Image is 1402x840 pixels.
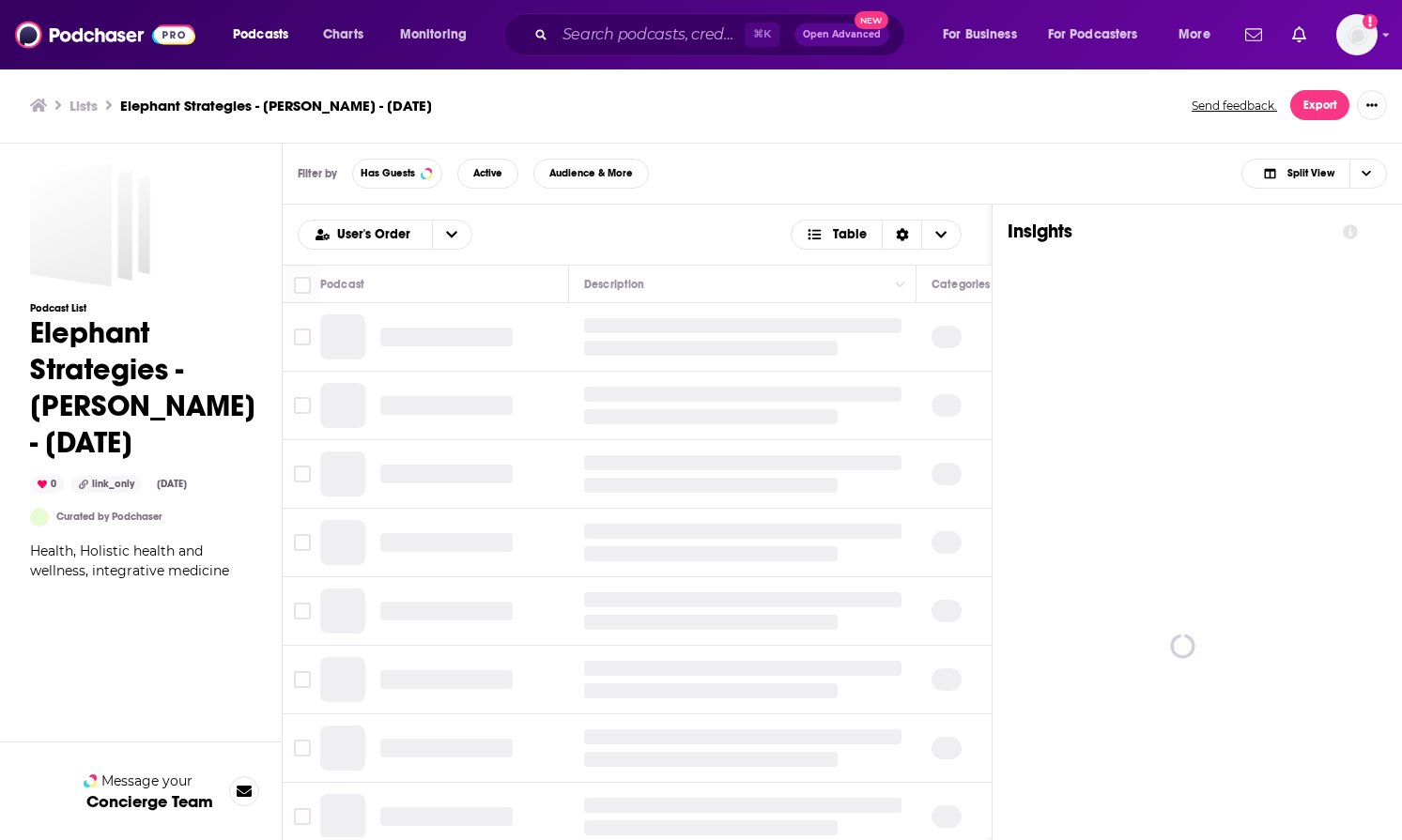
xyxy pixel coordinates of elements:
span: Audience & More [549,168,633,178]
button: open menu [432,221,471,249]
span: Toggle select row [294,466,311,482]
span: Charts [323,22,363,48]
span: Active [473,168,502,178]
button: Column Actions [889,273,912,296]
div: Description [584,273,644,296]
button: Active [457,159,518,189]
button: Show More Button [1357,90,1387,120]
button: open menu [1036,20,1165,50]
button: open menu [220,20,313,50]
span: Toggle select row [294,603,311,619]
span: Toggle select row [294,534,311,551]
button: open menu [299,228,432,241]
div: Search podcasts, credits, & more... [521,13,923,56]
div: Sort Direction [882,221,921,249]
div: [DATE] [149,477,194,492]
h3: Podcast List [30,302,255,314]
button: Choose View [1241,159,1387,189]
button: Show profile menu [1336,14,1378,55]
span: Open Advanced [803,30,881,39]
h1: Insights [1008,220,1328,243]
div: 0 [30,476,64,493]
span: Toggle select row [294,740,311,756]
h3: Elephant Strategies - [PERSON_NAME] - [DATE] [120,97,432,115]
span: Split View [1287,168,1334,178]
span: ⌘ K [745,23,779,47]
button: Has Guests [352,159,442,189]
button: open menu [1165,20,1234,50]
span: Logged in as Gagehuber [1336,14,1378,55]
span: Toggle select row [294,328,311,345]
a: ConnectPod [30,508,49,527]
a: Lists [69,97,98,115]
span: Message your [101,771,193,790]
a: Charts [311,20,375,50]
span: Toggle select row [294,671,311,688]
span: User's Order [337,228,417,241]
svg: Add a profile image [1363,14,1378,29]
a: Show notifications dropdown [1285,19,1314,51]
span: For Podcasters [1048,22,1138,48]
h3: Concierge Team [86,792,213,811]
img: User Profile [1336,14,1378,55]
span: Health, Holistic health and wellness, integrative medicine [30,542,229,579]
div: link_only [71,476,142,493]
a: Show notifications dropdown [1238,19,1270,51]
span: More [1179,22,1210,48]
button: Choose View [791,220,963,250]
button: Open AdvancedNew [794,23,889,46]
h1: Elephant Strategies - [PERSON_NAME] - [DATE] [30,314,255,461]
img: Podchaser - Follow, Share and Rate Podcasts [15,17,195,53]
h2: Choose List sort [298,220,472,250]
span: Toggle select row [294,397,311,414]
a: Curated by Podchaser [56,511,162,523]
button: Audience & More [533,159,649,189]
div: Podcast [320,273,364,296]
span: Podcasts [233,22,288,48]
button: Export [1290,90,1349,120]
span: For Business [943,22,1017,48]
a: Elephant Strategies - Dr. Michael Karfeldt - Oct 9, 2025 [30,163,154,287]
input: Search podcasts, credits, & more... [555,20,745,50]
span: Monitoring [400,22,467,48]
span: Table [833,228,867,241]
span: Has Guests [361,168,415,178]
span: New [855,11,888,29]
button: open menu [387,20,491,50]
button: Send feedback. [1186,98,1283,114]
h3: Filter by [298,167,337,180]
button: open menu [930,20,1040,50]
div: Categories [932,273,990,296]
span: Toggle select row [294,808,311,825]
